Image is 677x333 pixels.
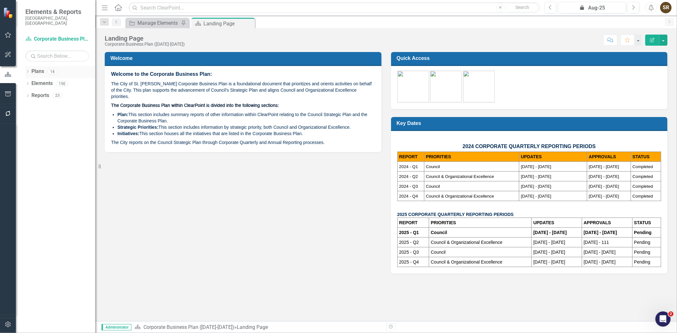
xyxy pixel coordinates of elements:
[110,55,378,61] h3: Welcome
[25,50,89,62] input: Search Below...
[117,111,375,124] li: This section includes summary reports of other information within ClearPoint relating to the Coun...
[399,164,418,169] span: 2024 - Q1
[582,238,633,247] td: [DATE] - 111
[532,247,582,257] td: [DATE] - [DATE]
[507,3,538,12] button: Search
[105,42,185,47] div: Corporate Business Plan ([DATE]-[DATE])
[399,230,419,235] strong: 2025 - Q1
[111,103,279,108] span: The Corporate Business Plan within ClearPoint is divided into the following sections:
[127,19,179,27] a: Manage Elements
[56,81,68,86] div: 150
[558,2,626,13] button: Aug-25
[633,184,653,189] span: Completed
[399,184,418,189] span: 2024 - Q3
[431,230,447,235] strong: Council
[25,16,89,26] small: [GEOGRAPHIC_DATA], [GEOGRAPHIC_DATA]
[429,247,532,257] td: Council
[399,174,418,179] span: 2024 - Q2
[397,152,424,162] th: REPORT
[3,7,15,19] img: ClearPoint Strategy
[589,184,619,189] span: [DATE] - [DATE]
[111,71,212,77] span: Welcome to the Corporate Business Plan:
[426,174,494,179] span: Council & Organizational Excellence
[634,230,652,235] strong: Pending
[632,218,661,228] th: STATUS
[584,230,617,235] strong: [DATE] - [DATE]
[426,194,494,199] span: Council & Organizational Excellence
[533,230,567,235] strong: [DATE] - [DATE]
[533,259,580,265] p: [DATE] - [DATE]
[633,174,653,179] span: Completed
[582,257,633,267] td: [DATE] - [DATE]
[397,71,429,102] img: CBP-green%20v2.png
[135,324,382,331] div: »
[561,4,624,12] div: Aug-25
[660,2,672,13] button: SR
[399,194,418,199] span: 2024 - Q4
[102,324,131,330] span: Administrator
[589,174,619,179] span: [DATE] - [DATE]
[397,218,429,228] th: REPORT
[532,238,582,247] td: [DATE] - [DATE]
[632,238,661,247] td: Pending
[117,130,375,137] li: This section houses all the initiatives that are listed in the Corporate Business Plan.
[521,164,551,169] span: [DATE] - [DATE]
[587,152,631,162] th: APPROVALS
[430,71,462,102] img: Assignments.png
[129,2,540,13] input: Search ClearPoint...
[117,125,157,130] strong: Strategic Priorities
[633,194,653,199] span: Completed
[426,184,440,189] span: Council
[668,311,674,317] span: 2
[463,144,596,149] span: 2024 CORPORATE QUARTERLY REPORTING PERIODS
[105,35,185,42] div: Landing Page
[143,324,234,330] a: Corporate Business Plan ([DATE]-[DATE])
[397,247,429,257] td: 2025 - Q3
[397,238,429,247] td: 2025 - Q2
[463,71,495,102] img: Training-green%20v2.png
[111,79,375,101] p: The City of St. [PERSON_NAME] Corporate Business Plan is a foundational document that prioritizes...
[25,36,89,43] a: Corporate Business Plan ([DATE]-[DATE])
[31,68,44,75] a: Plans
[397,120,664,126] h3: Key Dates
[429,238,532,247] td: Council & Organizational Excellence
[47,69,57,74] div: 14
[655,311,671,327] iframe: Intercom live chat
[25,8,89,16] span: Elements & Reports
[429,257,532,267] td: Council & Organizational Excellence
[631,152,661,162] th: STATUS
[521,174,551,179] span: [DATE] - [DATE]
[397,257,429,267] td: 2025 - Q4
[117,124,375,130] li: This section includes information by strategic priority, both Council and Organizational Excellence.
[632,247,661,257] td: Pending
[429,218,532,228] th: PRIORITIES
[582,247,633,257] td: [DATE] - [DATE]
[31,80,53,87] a: Elements
[515,5,529,10] span: Search
[532,218,582,228] th: UPDATES
[397,212,514,217] strong: 2025 CORPORATE QUARTERLY REPORTING PERIODS
[117,131,139,136] strong: Initiatives:
[31,92,49,99] a: Reports
[52,93,63,98] div: 23
[117,112,128,117] strong: Plan:
[157,125,159,130] strong: :
[111,140,325,145] span: The City reports on the Council Strategic Plan through Corporate Quarterly and Annual Reporting p...
[589,194,619,199] span: [DATE] - [DATE]
[521,184,551,189] span: [DATE] - [DATE]
[137,19,179,27] div: Manage Elements
[426,164,440,169] span: Council
[521,194,551,199] span: [DATE] - [DATE]
[633,164,653,169] span: Completed
[424,152,519,162] th: PRIORITIES
[519,152,587,162] th: UPDATES
[582,218,633,228] th: APPROVALS
[203,20,253,28] div: Landing Page
[237,324,268,330] div: Landing Page
[397,55,664,61] h3: Quick Access
[589,164,619,169] span: [DATE] - [DATE]
[634,259,659,265] p: Pending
